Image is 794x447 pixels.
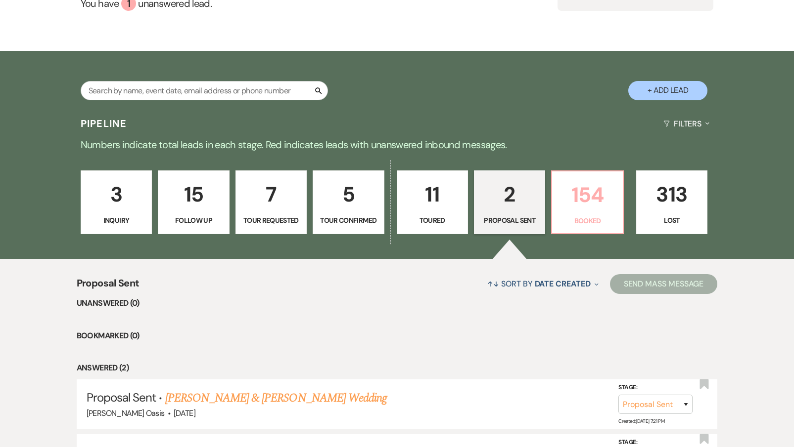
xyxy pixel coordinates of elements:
a: 7Tour Requested [235,170,307,235]
a: [PERSON_NAME] & [PERSON_NAME] Wedding [165,389,387,407]
p: Numbers indicate total leads in each stage. Red indicates leads with unanswered inbound messages. [41,137,753,153]
button: Send Mass Message [610,274,718,294]
button: + Add Lead [628,81,707,100]
input: Search by name, event date, email address or phone number [81,81,328,100]
h3: Pipeline [81,117,127,130]
span: Date Created [535,279,591,289]
a: 313Lost [636,170,707,235]
a: 15Follow Up [158,170,229,235]
li: Unanswered (0) [77,297,718,310]
p: Tour Confirmed [319,215,377,226]
span: Created: [DATE] 7:21 PM [618,418,664,424]
button: Filters [659,111,713,137]
p: 5 [319,178,377,211]
a: 5Tour Confirmed [313,170,384,235]
p: 313 [643,178,701,211]
p: 15 [164,178,223,211]
p: Lost [643,215,701,226]
li: Bookmarked (0) [77,329,718,342]
p: Inquiry [87,215,145,226]
a: 3Inquiry [81,170,152,235]
a: 11Toured [397,170,468,235]
span: Proposal Sent [87,390,156,405]
label: Stage: [618,382,693,393]
li: Answered (2) [77,362,718,374]
p: 2 [480,178,539,211]
p: Toured [403,215,462,226]
span: ↑↓ [487,279,499,289]
span: Proposal Sent [77,276,140,297]
span: [PERSON_NAME] Oasis [87,408,165,418]
p: 154 [558,178,616,211]
a: 2Proposal Sent [474,170,545,235]
p: Tour Requested [242,215,300,226]
p: Booked [558,215,616,226]
p: 11 [403,178,462,211]
p: 7 [242,178,300,211]
span: [DATE] [174,408,195,418]
p: 3 [87,178,145,211]
a: 154Booked [551,170,623,235]
button: Sort By Date Created [483,271,602,297]
p: Follow Up [164,215,223,226]
p: Proposal Sent [480,215,539,226]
